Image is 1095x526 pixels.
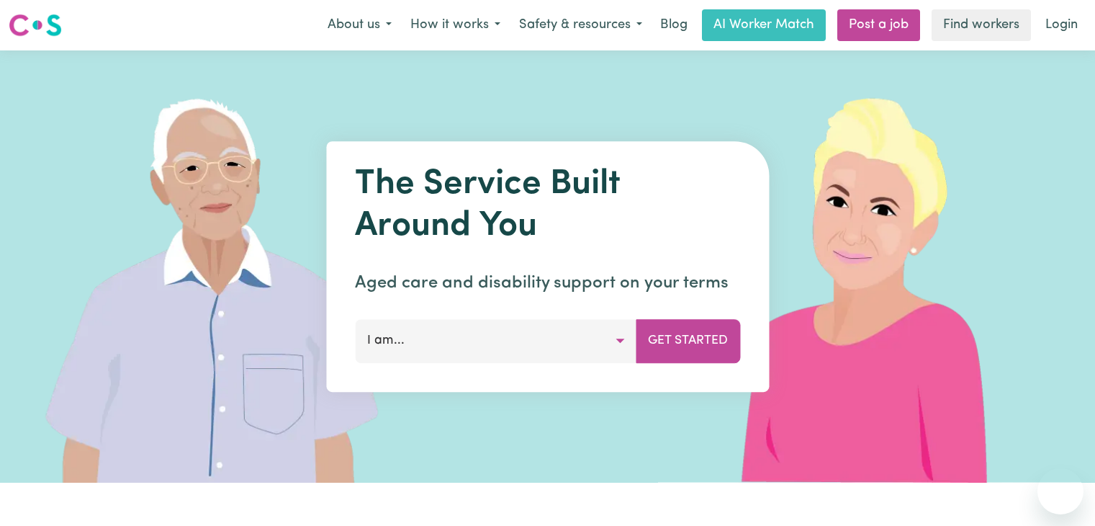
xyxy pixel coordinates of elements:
button: Safety & resources [510,10,652,40]
iframe: Button to launch messaging window [1037,468,1083,514]
img: Careseekers logo [9,12,62,38]
a: Find workers [932,9,1031,41]
a: AI Worker Match [702,9,826,41]
a: Login [1037,9,1086,41]
p: Aged care and disability support on your terms [355,270,740,296]
button: How it works [401,10,510,40]
button: I am... [355,319,636,362]
a: Post a job [837,9,920,41]
a: Careseekers logo [9,9,62,42]
a: Blog [652,9,696,41]
button: About us [318,10,401,40]
h1: The Service Built Around You [355,164,740,247]
button: Get Started [636,319,740,362]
